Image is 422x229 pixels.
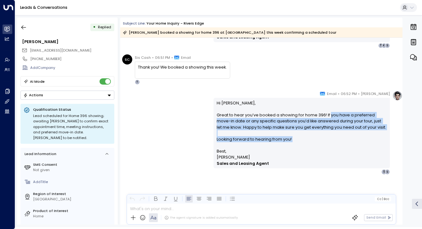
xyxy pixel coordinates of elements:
strong: Sales and Leasing Agent [217,161,269,166]
span: [PERSON_NAME] [361,91,390,97]
label: Product of Interest [33,208,112,214]
a: Leads & Conversations [20,5,67,10]
span: Subject Line: [123,21,146,26]
p: Qualification Status [33,107,111,112]
div: K [381,43,386,48]
span: 06:52 PM [341,91,357,97]
span: Best, [217,148,226,154]
div: AddTitle [33,179,112,185]
div: Button group with a nested menu [20,91,114,100]
span: [PERSON_NAME] [217,154,250,160]
span: Cc Bcc [377,197,389,201]
div: Lead scheduled for Home 396 showing; awaiting [PERSON_NAME] to confirm exact appointment time, me... [33,113,111,141]
div: S [385,43,390,48]
div: The agent signature is added automatically [164,215,238,220]
span: • [338,91,339,97]
span: Email [327,91,337,97]
span: Email [181,54,191,61]
div: Thank you! We booked a showing this week. [138,64,227,70]
button: Redo [139,195,146,203]
div: [PHONE_NUMBER] [30,56,114,62]
div: AI Mode [30,78,45,85]
img: profile-logo.png [392,91,402,101]
button: Actions [20,91,114,100]
span: | [382,197,383,201]
div: Your Home Inquiry - Rivers Edge [146,21,204,26]
div: S [385,169,390,174]
span: stef.stevens53@gmail.com [30,48,91,53]
p: Hi [PERSON_NAME], Great to hear you’ve booked a showing for home 396! If you have a preferred mov... [217,100,387,148]
label: Region of Interest [33,191,112,197]
span: Sis Cash [135,54,151,61]
span: • [152,54,154,61]
div: Actions [23,93,43,97]
span: 06:51 PM [155,54,170,61]
div: [PERSON_NAME] booked a showing for home 396 at [GEOGRAPHIC_DATA] this week confirming a scheduled... [123,29,336,36]
div: Not given [33,167,112,173]
div: 5 [381,169,386,174]
div: Lead Information [23,151,56,157]
div: SC [122,54,132,64]
span: • [358,91,360,97]
span: Replied [98,25,111,30]
div: • [93,23,96,32]
span: • [171,54,173,61]
div: AddCompany [30,65,114,70]
div: Home [33,214,112,219]
div: T [135,80,140,85]
div: 5 [378,43,383,48]
div: [PERSON_NAME] [22,39,114,45]
div: [GEOGRAPHIC_DATA] [33,197,112,202]
button: Cc|Bcc [375,197,391,201]
span: [EMAIL_ADDRESS][DOMAIN_NAME] [30,48,91,53]
label: SMS Consent [33,162,112,167]
button: Undo [128,195,136,203]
